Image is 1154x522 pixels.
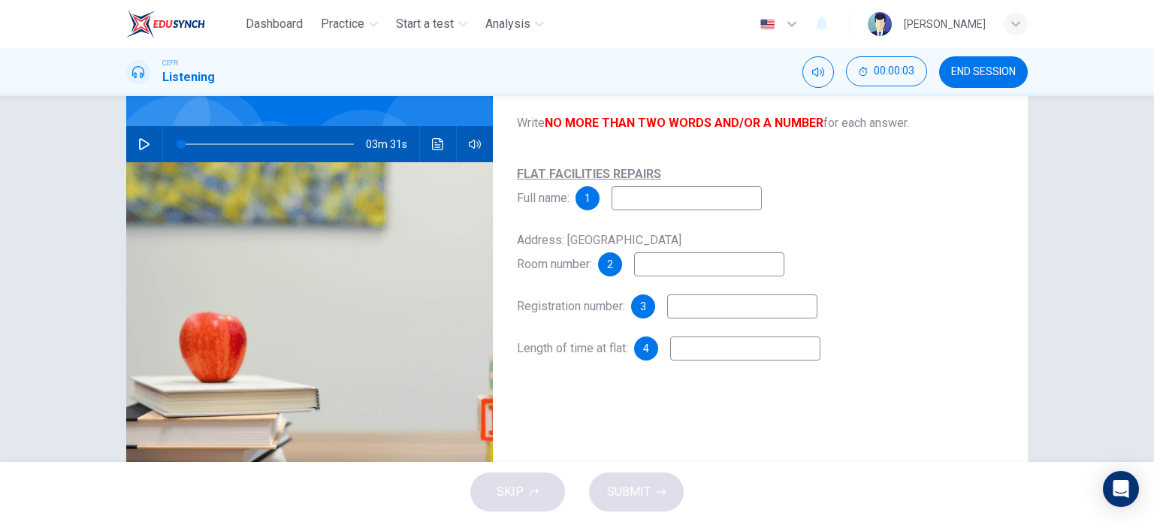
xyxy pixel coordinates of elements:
[1103,471,1139,507] div: Open Intercom Messenger
[517,233,681,271] span: Address: [GEOGRAPHIC_DATA] Room number:
[939,56,1028,88] button: END SESSION
[802,56,834,88] div: Mute
[321,15,364,33] span: Practice
[874,65,914,77] span: 00:00:03
[517,299,625,313] span: Registration number:
[366,126,419,162] span: 03m 31s
[315,11,384,38] button: Practice
[846,56,927,88] div: Hide
[246,15,303,33] span: Dashboard
[240,11,309,38] button: Dashboard
[390,11,473,38] button: Start a test
[485,15,530,33] span: Analysis
[545,116,823,130] b: NO MORE THAN TWO WORDS AND/OR A NUMBER
[951,66,1016,78] span: END SESSION
[868,12,892,36] img: Profile picture
[517,167,661,205] span: Full name:
[126,9,205,39] img: EduSynch logo
[126,9,240,39] a: EduSynch logo
[517,78,1004,132] span: Complete the notes below. Write for each answer.
[162,58,178,68] span: CEFR
[426,126,450,162] button: Click to see the audio transcription
[479,11,550,38] button: Analysis
[607,259,613,270] span: 2
[643,343,649,354] span: 4
[162,68,215,86] h1: Listening
[640,301,646,312] span: 3
[758,19,777,30] img: en
[585,193,591,204] span: 1
[517,167,661,181] u: FLAT FACILITIES REPAIRS
[904,15,986,33] div: [PERSON_NAME]
[517,341,628,355] span: Length of time at flat:
[396,15,454,33] span: Start a test
[846,56,927,86] button: 00:00:03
